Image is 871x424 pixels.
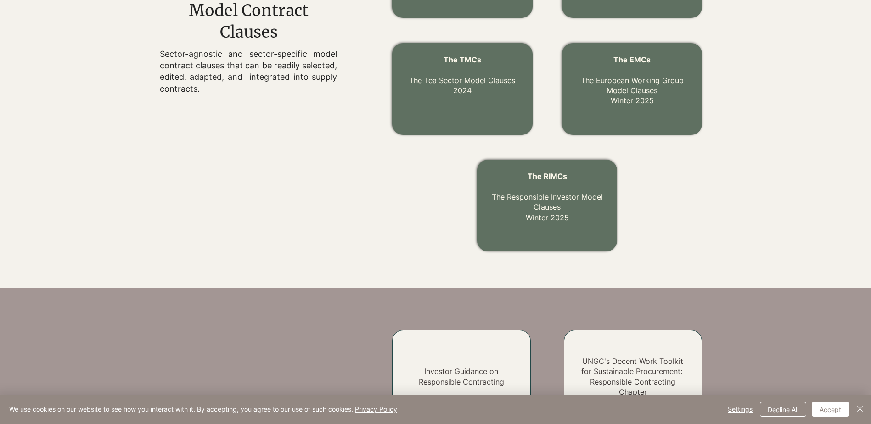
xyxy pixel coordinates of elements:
span: The RIMCs [528,172,567,181]
a: The TMCs The Tea Sector Model Clauses2024 [409,55,515,95]
span: The TMCs [444,55,481,64]
a: Privacy Policy [355,405,397,413]
img: Close [854,403,865,414]
span: Settings [728,402,753,416]
button: Close [854,402,865,417]
p: Sector-agnostic and sector-specific model contract clauses that can be readily selected, edited, ... [160,48,337,95]
span: We use cookies on our website to see how you interact with it. By accepting, you agree to our use... [9,405,397,413]
button: Decline All [760,402,806,417]
a: Investor Guidance on Responsible Contracting [419,367,504,386]
a: The RIMCs The Responsible Investor Model ClausesWinter 2025 [492,172,603,222]
span: The EMCs [613,55,651,64]
span: Model Contract Clauses [189,1,309,42]
button: Accept [812,402,849,417]
a: UNGC's Decent Work Toolkit for Sustainable Procurement: Responsible Contracting Chapter [581,357,685,396]
a: The EMCs The European Working Group Model ClausesWinter 2025 [581,55,684,106]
